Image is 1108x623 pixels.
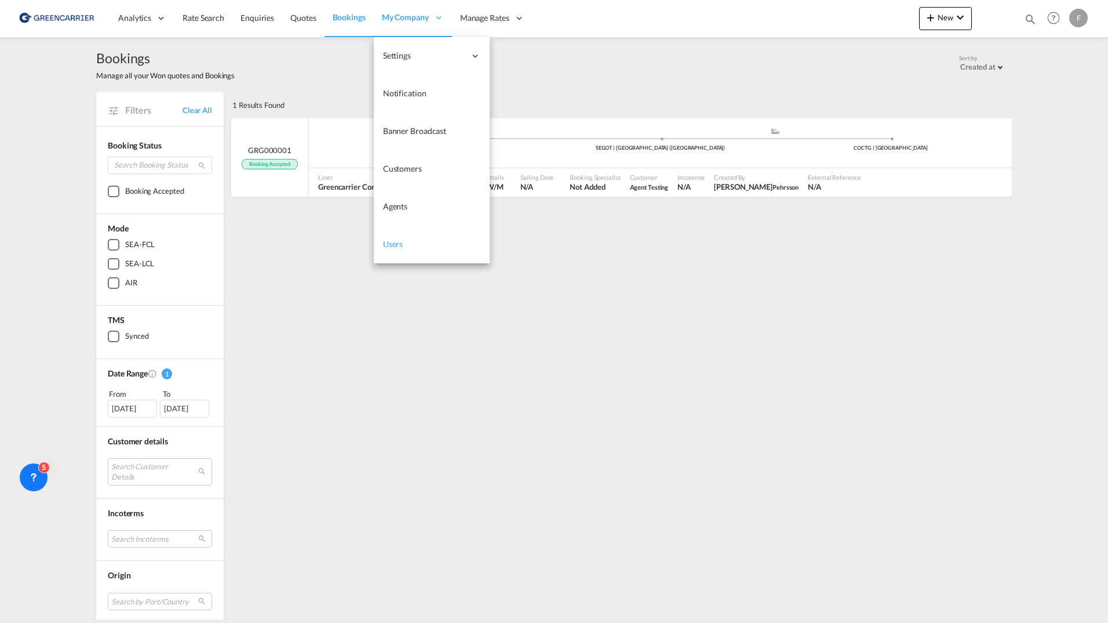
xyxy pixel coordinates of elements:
span: Agent Testing [630,183,669,191]
span: Rate Search [183,13,224,23]
span: Load Details [469,173,504,182]
div: Created at [960,62,996,71]
span: Sailing Date [520,173,554,182]
span: Filters [125,104,183,117]
div: Booking Status [108,140,212,151]
div: SEGOT | [GEOGRAPHIC_DATA] ([GEOGRAPHIC_DATA]) [545,144,776,152]
div: Booking Accepted [125,186,184,197]
span: Not Added [570,182,620,192]
div: Origin [108,570,212,581]
span: Incoterms [677,173,705,182]
md-icon: Created On [148,369,157,378]
md-icon: assets/icons/custom/ship-fill.svg [768,128,782,134]
span: Banner Broadcast [383,126,446,136]
div: AIR [125,277,137,289]
md-icon: icon-chevron-down [953,10,967,24]
span: Manage Rates [460,12,509,24]
span: From To [DATE][DATE] [108,388,212,417]
span: My Company [382,12,429,23]
md-icon: icon-magnify [198,161,206,170]
span: New [924,13,967,22]
span: Bookings [96,49,235,67]
a: Clear All [183,105,212,115]
a: Customers [374,150,490,188]
span: Mode [108,223,129,233]
div: N/A [677,182,691,192]
md-icon: icon-plus 400-fg [924,10,938,24]
div: COCTG | [GEOGRAPHIC_DATA] [775,144,1006,152]
span: Filip Pehrsson [714,182,799,192]
span: Customer details [108,436,167,446]
div: [DATE] [160,400,209,417]
span: 4.00 W/M [469,182,504,191]
div: SEA-FCL [125,239,155,251]
div: [DATE] [108,400,157,417]
a: Banner Broadcast [374,113,490,150]
md-checkbox: SEA-LCL [108,258,212,270]
span: N/A [520,182,554,192]
a: Notification [374,75,490,113]
div: [GEOGRAPHIC_DATA] [315,152,545,160]
span: Enquiries [240,13,274,23]
div: To [162,388,213,400]
span: Analytics [118,12,151,24]
span: Bookings [333,12,366,22]
span: Booking Accepted [242,159,297,170]
span: Agent Testing [630,182,669,192]
div: SEA-LCL [125,258,154,270]
span: Manage all your Won quotes and Bookings [96,70,235,81]
span: Pehrsson [772,183,799,191]
input: Search Booking Status [108,157,212,174]
span: Greencarrier Consolidators [318,182,408,192]
span: N/A [808,182,861,192]
div: Help [1044,8,1069,29]
span: Created By [714,173,799,182]
span: Booking Status [108,140,162,150]
md-checkbox: SEA-FCL [108,239,212,251]
span: Date Range [108,368,148,378]
span: Booking Specialist [570,173,620,182]
span: Settings [383,50,465,61]
span: Origin [108,570,130,580]
span: Agents [383,201,407,211]
span: Notification [383,88,427,98]
span: Customers [383,164,422,173]
span: Liner [318,173,408,182]
div: From [108,388,159,400]
span: TMS [108,315,125,325]
a: Users [374,226,490,263]
md-icon: icon-magnify [1024,13,1037,26]
md-checkbox: AIR [108,277,212,289]
div: icon-magnify [1024,13,1037,30]
span: Incoterms [108,508,144,518]
a: Agents [374,188,490,226]
img: 8cf206808afe11efa76fcd1e3d746489.png [17,5,96,31]
div: Synced [125,331,148,342]
div: F [1069,9,1088,27]
div: GRG000001 Booking Accepted Pickup Sweden assets/icons/custom/ship-fill.svgassets/icons/custom/rol... [231,118,1012,197]
div: 1 Results Found [232,92,285,118]
span: Sort by [959,54,977,62]
span: 1 [162,368,172,379]
div: Customer details [108,436,212,447]
span: Users [383,239,403,249]
span: Quotes [290,13,316,23]
md-checkbox: Synced [108,331,212,342]
button: icon-plus 400-fgNewicon-chevron-down [919,7,972,30]
span: GRG000001 [248,145,291,155]
div: Settings [374,37,490,75]
span: External Reference [808,173,861,182]
span: Customer [630,173,669,182]
span: Help [1044,8,1063,28]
